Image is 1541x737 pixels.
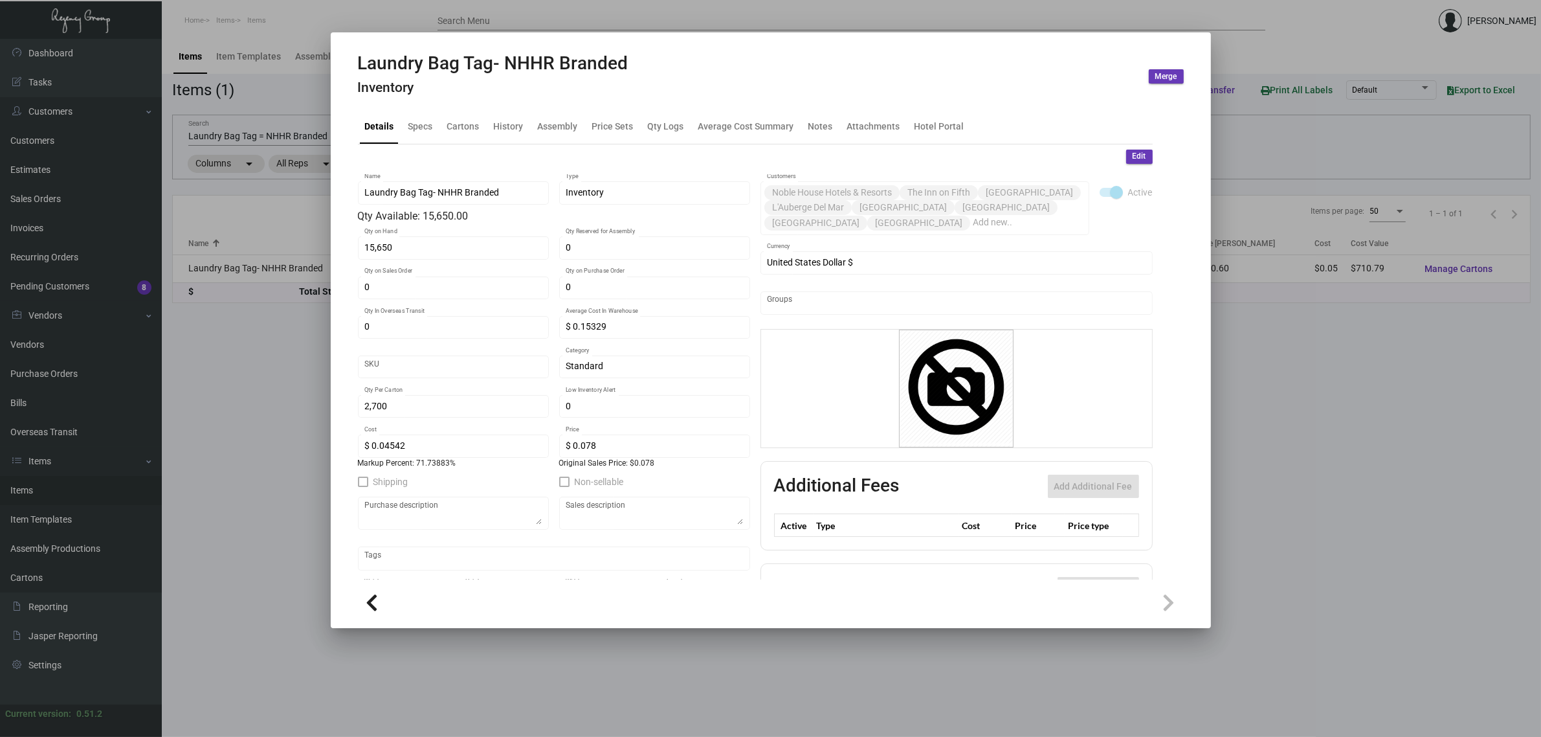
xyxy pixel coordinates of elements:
mat-chip: [GEOGRAPHIC_DATA] [867,216,970,231]
div: Specs [408,119,433,133]
div: Price Sets [592,119,634,133]
mat-chip: L'Auberge Del Mar [764,200,852,215]
mat-chip: [GEOGRAPHIC_DATA] [955,200,1058,215]
div: Current version: [5,707,71,721]
div: Hotel Portal [915,119,964,133]
span: Shipping [373,474,408,490]
div: Attachments [847,119,900,133]
mat-chip: The Inn on Fifth [900,185,978,200]
div: Assembly [538,119,578,133]
span: Non-sellable [575,474,624,490]
button: Merge [1149,69,1184,84]
div: Qty Available: 15,650.00 [358,209,750,224]
th: Type [814,514,959,537]
h2: Laundry Bag Tag- NHHR Branded [358,52,628,74]
th: Active [774,514,814,537]
div: Average Cost Summary [698,119,794,133]
mat-chip: [GEOGRAPHIC_DATA] [764,216,867,231]
mat-chip: [GEOGRAPHIC_DATA] [852,200,955,215]
div: Notes [808,119,833,133]
span: Active [1128,185,1153,200]
div: Details [365,119,394,133]
div: Qty Logs [648,119,684,133]
h2: Additional Fees [774,475,900,498]
input: Add new.. [767,298,1146,308]
input: Add new.. [973,218,1082,228]
button: Add Additional Fee [1048,475,1139,498]
h2: Item Vendors [774,577,882,600]
th: Price [1012,514,1065,537]
div: Cartons [447,119,480,133]
th: Price type [1065,514,1123,537]
span: Edit [1133,151,1146,162]
h4: Inventory [358,80,628,96]
button: Add item Vendor [1058,577,1139,600]
span: Merge [1155,71,1177,82]
mat-chip: [GEOGRAPHIC_DATA] [978,185,1081,200]
div: 0.51.2 [76,707,102,721]
th: Cost [959,514,1012,537]
div: History [494,119,524,133]
mat-chip: Noble House Hotels & Resorts [764,185,900,200]
span: Add Additional Fee [1054,481,1133,492]
button: Edit [1126,150,1153,164]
